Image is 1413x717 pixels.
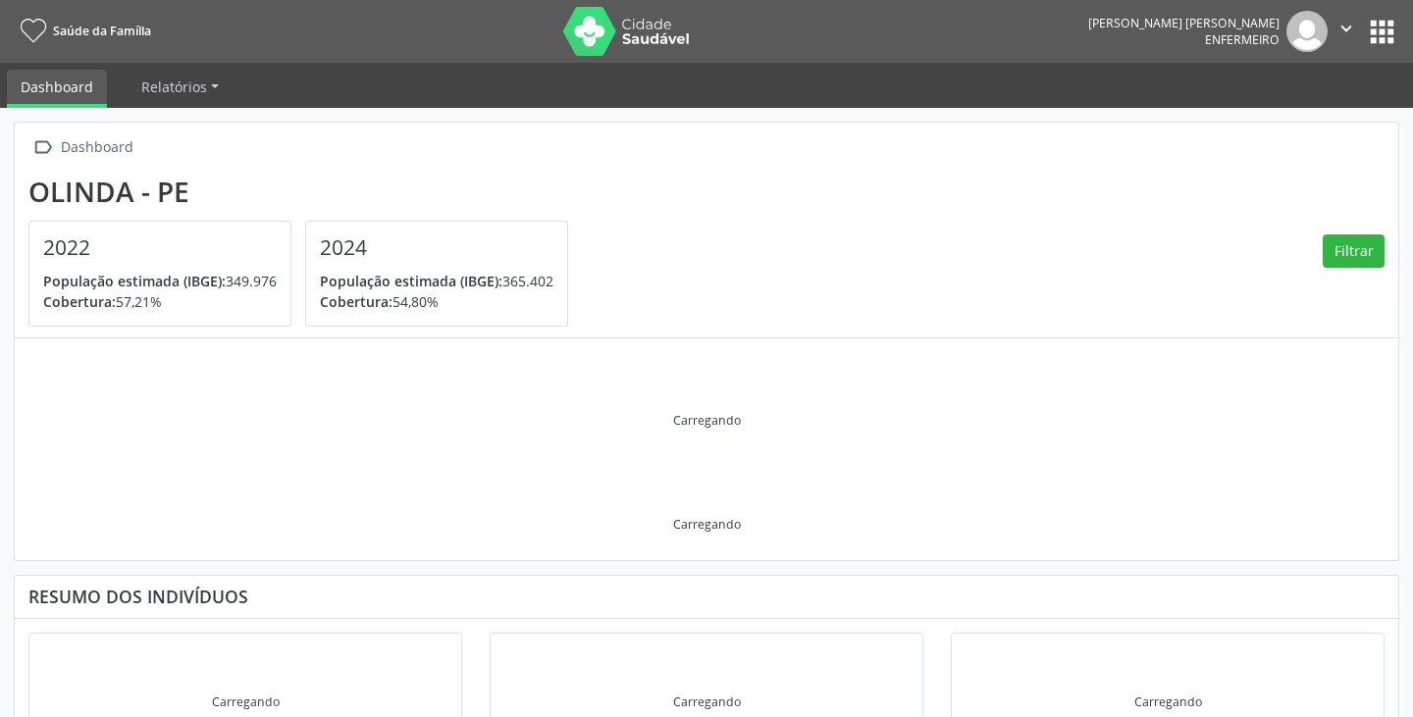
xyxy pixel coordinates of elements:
span: População estimada (IBGE): [320,272,502,290]
div: Carregando [673,412,741,429]
span: Saúde da Família [53,23,151,39]
p: 365.402 [320,271,553,291]
a: Relatórios [128,70,233,104]
a:  Dashboard [28,133,136,162]
div: Carregando [673,693,741,710]
button: apps [1365,15,1399,49]
span: Cobertura: [320,292,392,311]
i:  [1335,18,1357,39]
span: Cobertura: [43,292,116,311]
p: 57,21% [43,291,277,312]
button:  [1328,11,1365,52]
p: 349.976 [43,271,277,291]
div: Olinda - PE [28,176,582,208]
span: População estimada (IBGE): [43,272,226,290]
a: Dashboard [7,70,107,108]
button: Filtrar [1323,234,1385,268]
div: Carregando [1134,693,1202,710]
img: img [1286,11,1328,52]
span: Relatórios [141,77,207,96]
h4: 2024 [320,235,553,260]
div: Resumo dos indivíduos [28,586,1385,607]
h4: 2022 [43,235,277,260]
div: Dashboard [57,133,136,162]
a: Saúde da Família [14,15,151,47]
i:  [28,133,57,162]
div: Carregando [673,516,741,533]
p: 54,80% [320,291,553,312]
div: [PERSON_NAME] [PERSON_NAME] [1088,15,1280,31]
span: Enfermeiro [1205,31,1280,48]
div: Carregando [212,693,280,710]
